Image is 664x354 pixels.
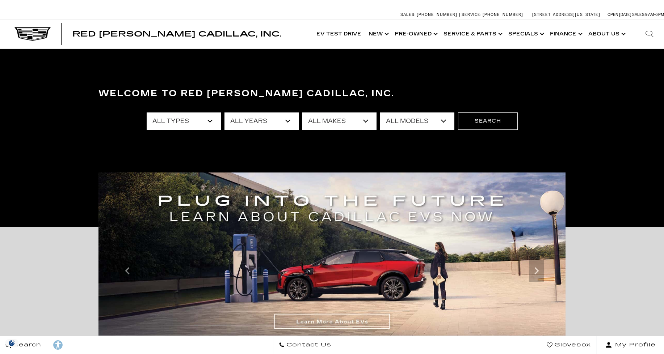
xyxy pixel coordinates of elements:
[391,20,440,48] a: Pre-Owned
[546,20,585,48] a: Finance
[400,12,416,17] span: Sales:
[285,340,331,350] span: Contact Us
[541,336,597,354] a: Glovebox
[4,339,20,347] img: Opt-Out Icon
[14,27,51,41] img: Cadillac Dark Logo with Cadillac White Text
[612,340,656,350] span: My Profile
[483,12,523,17] span: [PHONE_NUMBER]
[380,112,454,130] select: Filter by model
[224,112,299,130] select: Filter by year
[120,260,135,282] div: Previous
[505,20,546,48] a: Specials
[529,260,544,282] div: Next
[72,30,281,38] a: Red [PERSON_NAME] Cadillac, Inc.
[302,112,377,130] select: Filter by make
[98,86,566,101] h3: Welcome to Red [PERSON_NAME] Cadillac, Inc.
[458,112,518,130] button: Search
[608,12,631,17] span: Open [DATE]
[597,336,664,354] button: Open user profile menu
[459,13,525,17] a: Service: [PHONE_NUMBER]
[552,340,591,350] span: Glovebox
[147,112,221,130] select: Filter by type
[365,20,391,48] a: New
[273,336,337,354] a: Contact Us
[532,12,600,17] a: [STREET_ADDRESS][US_STATE]
[462,12,482,17] span: Service:
[4,339,20,347] section: Click to Open Cookie Consent Modal
[645,12,664,17] span: 9 AM-6 PM
[440,20,505,48] a: Service & Parts
[632,12,645,17] span: Sales:
[585,20,628,48] a: About Us
[400,13,459,17] a: Sales: [PHONE_NUMBER]
[11,340,41,350] span: Search
[417,12,457,17] span: [PHONE_NUMBER]
[313,20,365,48] a: EV Test Drive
